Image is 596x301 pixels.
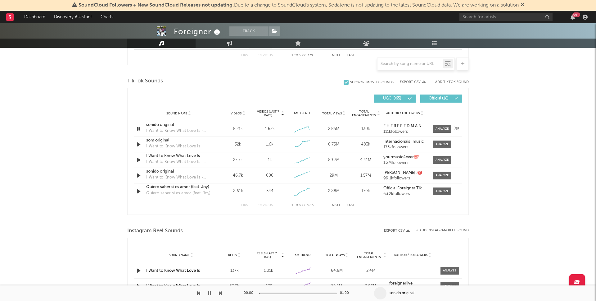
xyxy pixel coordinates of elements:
div: 2.4M [355,268,386,274]
div: 6M Trend [287,253,318,257]
strong: [PERSON_NAME] .♈ [383,171,422,175]
span: UGC ( 965 ) [378,97,406,100]
div: 2.85M [319,126,348,132]
span: Sound Name [166,112,187,115]
span: Total Views [322,112,342,115]
button: First [241,54,250,57]
div: 1.2M followers [383,161,427,165]
div: 99.1k followers [383,176,427,181]
span: Total Engagements [355,252,383,259]
div: I Want to Know What Love Is - 2017 Remaster [146,159,211,165]
div: 544 [266,188,273,194]
div: 6M Trend [287,111,316,116]
span: : Due to a change to SoundCloud's system, Sodatone is not updating to the latest SoundCloud data.... [79,3,519,8]
button: 99+ [571,15,575,20]
div: 1 5 983 [285,202,319,209]
span: TikTok Sounds [127,77,163,85]
button: Next [332,204,341,207]
div: 72.5M [321,283,352,289]
div: 1.6k [266,141,273,148]
div: 1.57M [351,173,380,179]
div: 1.62k [265,126,275,132]
div: sonido original [146,169,211,175]
strong: F H E R F R E D M A N [383,124,422,128]
span: SoundCloud Followers + New SoundCloud Releases not updating [79,3,233,8]
div: 1 5 379 [285,52,319,59]
span: Videos [231,112,242,115]
span: to [294,204,298,207]
button: Export CSV [400,80,426,84]
a: I Want to Know What Love Is [146,284,200,288]
span: Sound Name [169,253,190,257]
a: Internacionais_music [383,140,427,144]
div: 27.7k [223,157,252,163]
button: Track [229,26,268,36]
a: I Want to Know What Love Is [146,269,200,273]
a: Official Foreigner Tik Tok & Joy [383,186,427,191]
div: 130k [351,126,380,132]
div: 01:00 [340,289,352,297]
div: 8.21k [223,126,252,132]
span: Author / Followers [394,253,427,257]
div: 179k [351,188,380,194]
span: of [302,54,306,57]
div: 32k [223,141,252,148]
a: yourmusic4ever💯 [383,155,427,160]
div: I Want to Know What Love Is [146,153,211,159]
div: 483k [351,141,380,148]
button: + Add TikTok Sound [432,81,469,84]
a: foreignerlive [389,281,436,286]
span: of [302,204,306,207]
strong: Internacionais_music [383,140,424,144]
button: + Add TikTok Sound [426,81,469,84]
div: 2.88M [319,188,348,194]
div: 476 [253,283,284,289]
input: Search for artists [459,13,553,21]
span: Instagram Reel Sounds [127,227,183,235]
div: 1.01k [253,268,284,274]
div: 29M [319,173,348,179]
div: 8.61k [223,188,252,194]
div: I Want to Know What Love Is [146,143,200,150]
strong: foreignerlive [389,281,413,285]
div: 37.6k [219,283,250,289]
span: Dismiss [521,3,524,8]
button: + Add Instagram Reel Sound [416,229,469,232]
div: 63.2k followers [383,192,427,196]
span: Author / Followers [386,111,420,115]
div: 46.7k [223,173,252,179]
a: sonido original [146,122,211,128]
a: Dashboard [20,11,50,23]
span: Reels [228,253,237,257]
a: Quiero saber si es amor (feat. Joy) [146,184,211,190]
div: 99 + [572,12,580,17]
div: 00:00 [244,289,256,297]
a: Discovery Assistant [50,11,96,23]
div: Foreigner [174,26,222,37]
button: Last [347,204,355,207]
span: Official ( 18 ) [424,97,453,100]
div: 64.6M [321,268,352,274]
strong: Official Foreigner Tik Tok & Joy [383,186,441,190]
input: Search by song name or URL [377,62,443,67]
button: Official(18) [420,95,462,103]
div: 600 [266,173,273,179]
span: Videos (last 7 days) [255,110,281,117]
div: 4.41M [351,157,380,163]
div: 173k followers [383,145,427,150]
div: 89.7M [319,157,348,163]
span: to [294,54,298,57]
div: I Want to Know What Love Is - 2017 Remaster [146,174,211,181]
span: Reels (last 7 days) [253,252,280,259]
strong: yourmusic4ever💯 [383,155,419,159]
div: Show 3 Removed Sounds [350,81,394,85]
div: Quiero saber si es amor (feat. Joy) [146,190,210,197]
button: Next [332,54,341,57]
button: Export CSV [384,229,410,233]
button: Previous [256,54,273,57]
a: som original [146,137,211,144]
button: Last [347,54,355,57]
